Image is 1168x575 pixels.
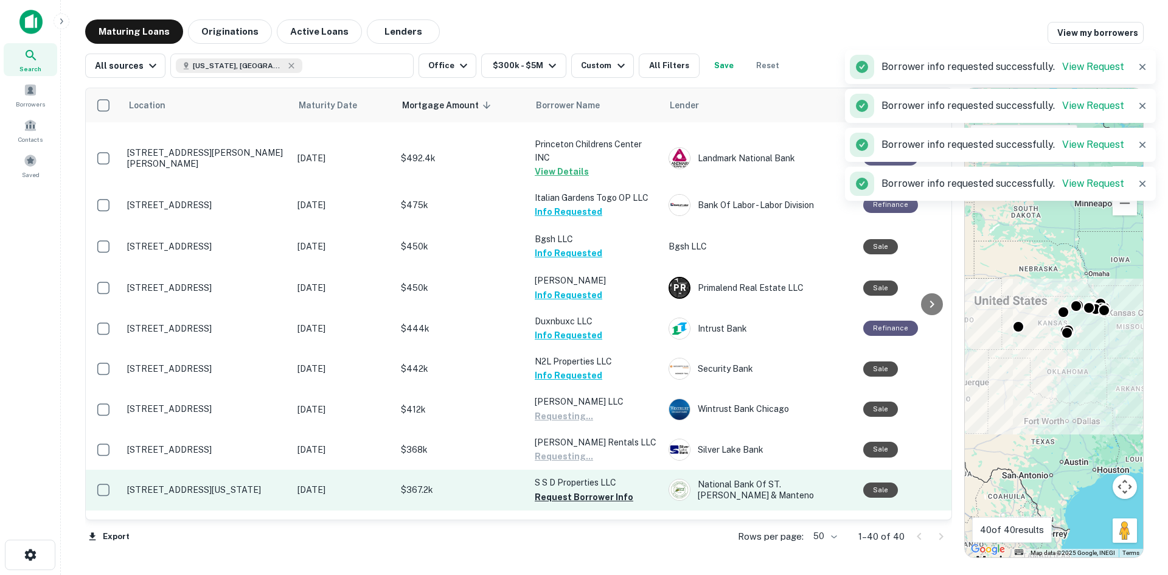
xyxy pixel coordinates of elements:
[277,19,362,44] button: Active Loans
[127,241,285,252] p: [STREET_ADDRESS]
[669,439,851,461] div: Silver Lake Bank
[863,281,898,296] div: Sale
[401,483,523,497] p: $367.2k
[881,60,1124,74] p: Borrower info requested successfully.
[535,191,656,204] p: Italian Gardens Togo OP LLC
[127,282,285,293] p: [STREET_ADDRESS]
[401,240,523,253] p: $450k
[402,98,495,113] span: Mortgage Amount
[535,315,656,328] p: Duxnbuxc LLC
[535,288,602,302] button: Info Requested
[670,98,699,113] span: Lender
[291,88,395,122] th: Maturity Date
[127,147,285,169] p: [STREET_ADDRESS][PERSON_NAME][PERSON_NAME]
[1062,100,1124,111] a: View Request
[127,403,285,414] p: [STREET_ADDRESS]
[297,152,389,165] p: [DATE]
[535,204,602,219] button: Info Requested
[401,362,523,375] p: $442k
[297,240,389,253] p: [DATE]
[669,318,690,339] img: picture
[669,358,690,379] img: picture
[401,403,523,416] p: $412k
[1122,549,1139,556] a: Terms (opens in new tab)
[401,322,523,335] p: $444k
[980,523,1044,537] p: 40 of 40 results
[1113,191,1137,215] button: Zoom out
[395,88,529,122] th: Mortgage Amount
[529,88,662,122] th: Borrower Name
[662,88,857,122] th: Lender
[535,490,633,504] button: Request Borrower Info
[297,443,389,456] p: [DATE]
[808,528,839,545] div: 50
[18,134,43,144] span: Contacts
[297,322,389,335] p: [DATE]
[881,176,1124,191] p: Borrower info requested successfully.
[669,147,851,169] div: Landmark National Bank
[1031,549,1115,556] span: Map data ©2025 Google, INEGI
[863,239,898,254] div: Sale
[481,54,566,78] button: $300k - $5M
[297,403,389,416] p: [DATE]
[535,246,602,260] button: Info Requested
[297,362,389,375] p: [DATE]
[863,442,898,457] div: Sale
[4,78,57,111] a: Borrowers
[4,43,57,76] a: Search
[85,54,165,78] button: All sources
[571,54,633,78] button: Custom
[85,528,133,546] button: Export
[535,436,656,449] p: [PERSON_NAME] Rentals LLC
[581,58,628,73] div: Custom
[85,19,183,44] button: Maturing Loans
[419,54,476,78] button: Office
[4,149,57,182] a: Saved
[863,197,918,212] div: This loan purpose was for refinancing
[704,54,743,78] button: Save your search to get updates of matches that match your search criteria.
[669,277,851,299] div: Primalend Real Estate LLC
[401,281,523,294] p: $450k
[127,363,285,374] p: [STREET_ADDRESS]
[968,542,1008,557] a: Open this area in Google Maps (opens a new window)
[367,19,440,44] button: Lenders
[535,274,656,287] p: [PERSON_NAME]
[858,529,905,544] p: 1–40 of 40
[535,232,656,246] p: Bgsh LLC
[535,476,656,489] p: S S D Properties LLC
[965,88,1143,557] div: 0 0
[95,58,160,73] div: All sources
[863,483,898,498] div: Sale
[299,98,373,113] span: Maturity Date
[297,281,389,294] p: [DATE]
[536,98,600,113] span: Borrower Name
[121,88,291,122] th: Location
[297,198,389,212] p: [DATE]
[669,148,690,169] img: picture
[669,195,690,215] img: picture
[863,361,898,377] div: Sale
[968,542,1008,557] img: Google
[127,484,285,495] p: [STREET_ADDRESS][US_STATE]
[669,358,851,380] div: Security Bank
[1062,178,1124,189] a: View Request
[193,60,284,71] span: [US_STATE], [GEOGRAPHIC_DATA]
[535,368,602,383] button: Info Requested
[535,517,656,530] p: KNG Enterprise LLC
[535,395,656,408] p: [PERSON_NAME] LLC
[297,483,389,497] p: [DATE]
[1113,475,1137,499] button: Map camera controls
[4,114,57,147] a: Contacts
[863,402,898,417] div: Sale
[1107,478,1168,536] iframe: Chat Widget
[673,282,686,294] p: P R
[669,399,690,420] img: picture
[863,321,918,336] div: This loan purpose was for refinancing
[128,98,165,113] span: Location
[669,520,851,542] div: Capitol Federal® Savings Bank
[669,194,851,216] div: Bank Of Labor - Labor Division
[127,200,285,211] p: [STREET_ADDRESS]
